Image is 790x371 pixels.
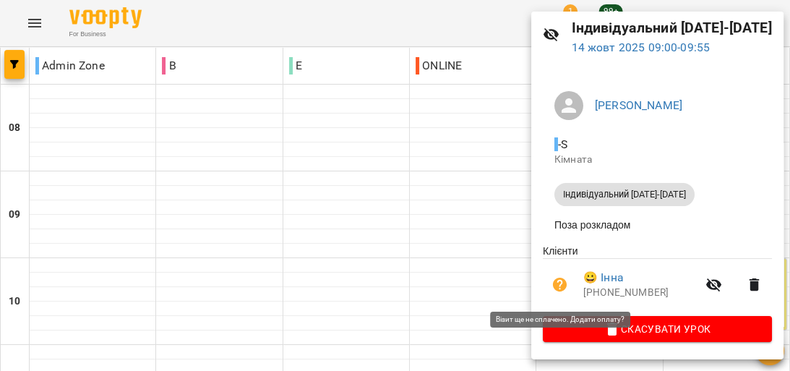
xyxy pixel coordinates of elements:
li: Поза розкладом [543,212,772,238]
a: 😀 Інна [583,269,624,286]
a: 14 жовт 2025 09:00-09:55 [572,40,710,54]
p: [PHONE_NUMBER] [583,286,697,300]
h6: Індивідуальний [DATE]-[DATE] [572,17,772,39]
ul: Клієнти [543,244,772,316]
span: Індивідуальний [DATE]-[DATE] [554,188,695,201]
a: [PERSON_NAME] [595,98,682,112]
button: Скасувати Урок [543,316,772,342]
p: Кімната [554,153,760,167]
span: - S [554,137,570,151]
span: Скасувати Урок [554,320,760,338]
